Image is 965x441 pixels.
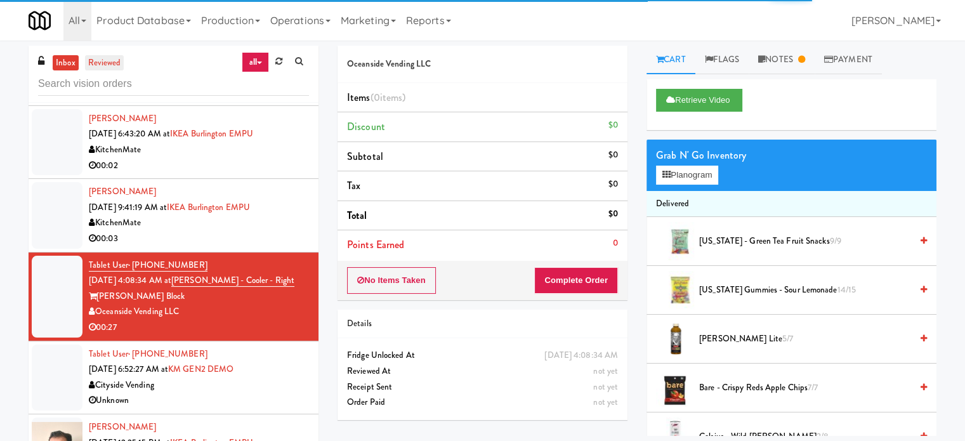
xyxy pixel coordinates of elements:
span: (0 ) [371,90,406,105]
div: [PERSON_NAME] Lite5/7 [694,331,927,347]
div: Oceanside Vending LLC [89,304,309,320]
div: KitchenMate [89,142,309,158]
span: Total [347,208,367,223]
input: Search vision orders [38,72,309,96]
div: [US_STATE] Gummies - Sour Lemonade14/15 [694,282,927,298]
div: Details [347,316,618,332]
span: not yet [593,365,618,377]
a: Tablet User· [PHONE_NUMBER] [89,348,207,360]
a: inbox [53,55,79,71]
a: [PERSON_NAME] [89,185,156,197]
span: 9/9 [830,235,841,247]
a: [PERSON_NAME] [89,421,156,433]
a: [PERSON_NAME] [89,112,156,124]
div: Order Paid [347,395,618,411]
span: Tax [347,178,360,193]
a: reviewed [85,55,124,71]
a: Flags [695,46,749,74]
a: Payment [815,46,882,74]
span: Discount [347,119,385,134]
li: Tablet User· [PHONE_NUMBER][DATE] 4:08:34 AM at[PERSON_NAME] - Cooler - Right[PERSON_NAME] BlockO... [29,253,318,341]
div: $0 [608,147,618,163]
div: 00:27 [89,320,309,336]
div: Cityside Vending [89,378,309,393]
span: · [PHONE_NUMBER] [128,259,207,271]
span: 14/15 [837,284,856,296]
div: Unknown [89,393,309,409]
ng-pluralize: items [380,90,403,105]
span: · [PHONE_NUMBER] [128,348,207,360]
div: Fridge Unlocked At [347,348,618,364]
span: [DATE] 6:52:27 AM at [89,363,168,375]
span: 7/7 [808,381,818,393]
div: Reviewed At [347,364,618,379]
button: Complete Order [534,267,618,294]
a: Notes [749,46,815,74]
div: 0 [613,235,618,251]
span: [DATE] 4:08:34 AM at [89,274,171,286]
span: bare - Crispy Reds Apple Chips [699,380,911,396]
h5: Oceanside Vending LLC [347,60,618,69]
div: $0 [608,176,618,192]
span: not yet [593,396,618,408]
span: Subtotal [347,149,383,164]
a: IKEA Burlington EMPU [170,128,253,140]
button: Planogram [656,166,718,185]
span: [US_STATE] - Green Tea Fruit Snacks [699,234,911,249]
a: Tablet User· [PHONE_NUMBER] [89,259,207,272]
div: Grab N' Go Inventory [656,146,927,165]
span: Items [347,90,405,105]
div: $0 [608,206,618,222]
a: Cart [647,46,695,74]
div: [DATE] 4:08:34 AM [544,348,618,364]
li: [PERSON_NAME][DATE] 9:41:19 AM atIKEA Burlington EMPUKitchenMate00:03 [29,179,318,252]
span: [DATE] 9:41:19 AM at [89,201,167,213]
li: Delivered [647,191,936,218]
li: Tablet User· [PHONE_NUMBER][DATE] 6:52:27 AM atKM GEN2 DEMOCityside VendingUnknown [29,341,318,414]
button: Retrieve Video [656,89,742,112]
button: No Items Taken [347,267,436,294]
span: [US_STATE] Gummies - Sour Lemonade [699,282,911,298]
li: [PERSON_NAME][DATE] 6:43:20 AM atIKEA Burlington EMPUKitchenMate00:02 [29,106,318,179]
img: Micromart [29,10,51,32]
div: KitchenMate [89,215,309,231]
div: 00:02 [89,158,309,174]
a: all [242,52,268,72]
a: [PERSON_NAME] - Cooler - Right [171,274,294,287]
div: Receipt Sent [347,379,618,395]
span: Points Earned [347,237,404,252]
div: [PERSON_NAME] Block [89,289,309,305]
span: [DATE] 6:43:20 AM at [89,128,170,140]
div: $0 [608,117,618,133]
span: not yet [593,381,618,393]
a: KM GEN2 DEMO [168,363,233,375]
div: bare - Crispy Reds Apple Chips7/7 [694,380,927,396]
span: [PERSON_NAME] Lite [699,331,911,347]
div: 00:03 [89,231,309,247]
span: 5/7 [782,332,793,345]
a: IKEA Burlington EMPU [167,201,250,213]
div: [US_STATE] - Green Tea Fruit Snacks9/9 [694,234,927,249]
